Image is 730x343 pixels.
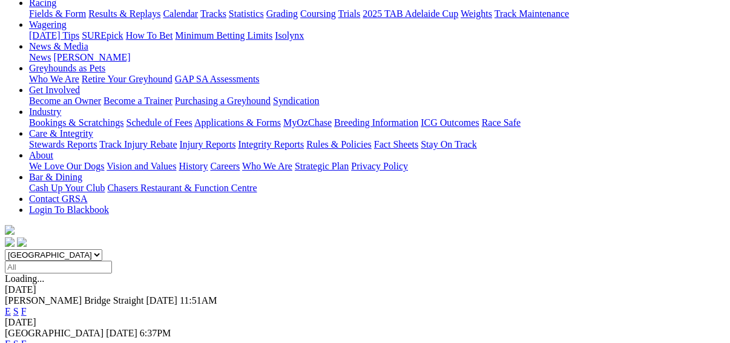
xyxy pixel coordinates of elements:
a: Integrity Reports [238,139,304,149]
a: Care & Integrity [29,128,93,139]
a: Vision and Values [107,161,176,171]
a: E [5,306,11,316]
div: [DATE] [5,317,725,328]
a: Retire Your Greyhound [82,74,173,84]
a: Injury Reports [179,139,235,149]
a: Coursing [300,8,336,19]
a: Greyhounds as Pets [29,63,105,73]
div: Wagering [29,30,725,41]
a: Statistics [229,8,264,19]
a: Get Involved [29,85,80,95]
img: logo-grsa-white.png [5,225,15,235]
a: S [13,306,19,316]
a: Schedule of Fees [126,117,192,128]
a: Who We Are [242,161,292,171]
div: Get Involved [29,96,725,106]
div: Greyhounds as Pets [29,74,725,85]
a: About [29,150,53,160]
a: GAP SA Assessments [175,74,260,84]
a: Become an Owner [29,96,101,106]
a: F [21,306,27,316]
a: Industry [29,106,61,117]
a: ICG Outcomes [421,117,479,128]
a: Calendar [163,8,198,19]
a: Weights [461,8,492,19]
a: Chasers Restaurant & Function Centre [107,183,257,193]
img: facebook.svg [5,237,15,247]
a: [PERSON_NAME] [53,52,130,62]
a: Minimum Betting Limits [175,30,272,41]
a: MyOzChase [283,117,332,128]
a: History [179,161,208,171]
a: Strategic Plan [295,161,349,171]
a: Breeding Information [334,117,418,128]
img: twitter.svg [17,237,27,247]
a: Login To Blackbook [29,204,109,215]
a: [DATE] Tips [29,30,79,41]
span: [DATE] [106,328,137,338]
a: Wagering [29,19,67,30]
a: Results & Replays [88,8,160,19]
a: Track Maintenance [495,8,569,19]
div: Industry [29,117,725,128]
a: How To Bet [126,30,173,41]
span: [PERSON_NAME] Bridge Straight [5,295,143,305]
a: Applications & Forms [194,117,281,128]
span: Loading... [5,273,44,284]
input: Select date [5,261,112,273]
a: Fact Sheets [374,139,418,149]
a: Careers [210,161,240,171]
a: Stewards Reports [29,139,97,149]
a: Cash Up Your Club [29,183,105,193]
a: Trials [338,8,360,19]
span: [GEOGRAPHIC_DATA] [5,328,104,338]
a: Syndication [273,96,319,106]
a: Isolynx [275,30,304,41]
span: 6:37PM [140,328,171,338]
a: Stay On Track [421,139,476,149]
a: Contact GRSA [29,194,87,204]
a: Race Safe [481,117,520,128]
a: SUREpick [82,30,123,41]
span: 11:51AM [180,295,217,305]
a: News & Media [29,41,88,51]
div: Bar & Dining [29,183,725,194]
a: We Love Our Dogs [29,161,104,171]
div: News & Media [29,52,725,63]
a: Rules & Policies [306,139,372,149]
a: Become a Trainer [104,96,173,106]
a: Grading [266,8,298,19]
div: About [29,161,725,172]
div: Care & Integrity [29,139,725,150]
a: Tracks [200,8,226,19]
div: [DATE] [5,284,725,295]
a: 2025 TAB Adelaide Cup [363,8,458,19]
a: Bookings & Scratchings [29,117,123,128]
span: [DATE] [146,295,177,305]
div: Racing [29,8,725,19]
a: Purchasing a Greyhound [175,96,271,106]
a: Track Injury Rebate [99,139,177,149]
a: Fields & Form [29,8,86,19]
a: Privacy Policy [351,161,408,171]
a: Bar & Dining [29,172,82,182]
a: News [29,52,51,62]
a: Who We Are [29,74,79,84]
